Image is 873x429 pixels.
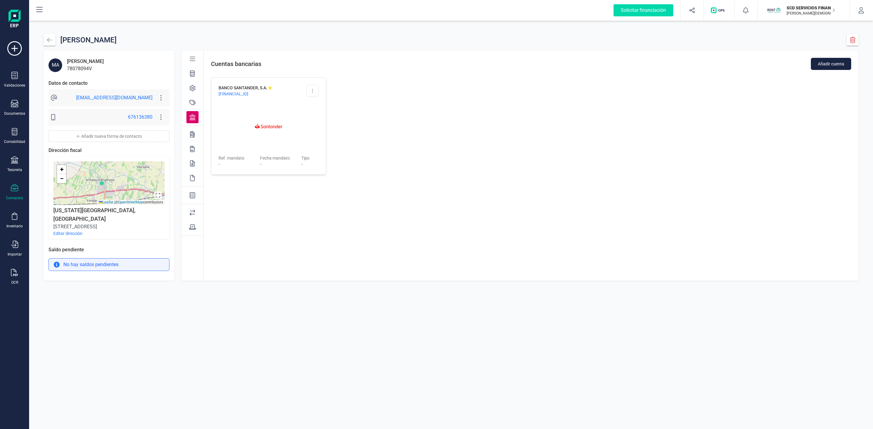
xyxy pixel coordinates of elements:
[606,1,681,20] button: Solicitar financiación
[48,58,62,72] div: MA
[219,85,267,91] span: BANCO SANTANDER, S.A.
[707,1,731,20] button: Logo de OPS
[787,11,835,16] p: [PERSON_NAME][DEMOGRAPHIC_DATA][DEMOGRAPHIC_DATA]
[57,174,66,183] a: Zoom out
[67,65,104,72] div: 78078094V
[4,111,25,116] div: Documentos
[60,166,64,173] span: +
[100,181,104,185] img: Marker
[249,107,288,145] img: Imagen_banco
[219,91,248,97] span: [FINANCIAL_ID]
[614,4,673,16] div: Solicitar financiación
[219,161,256,167] span: -
[97,200,165,205] div: © contributors
[114,200,115,204] span: |
[48,246,169,258] div: Saldo pendiente
[301,155,318,161] span: Tipo
[711,7,727,13] img: Logo de OPS
[767,4,781,17] img: SC
[53,223,97,230] div: [STREET_ADDRESS]
[7,167,22,172] div: Tesorería
[765,1,842,20] button: SCSCD SERVICIOS FINANCIEROS SL[PERSON_NAME][DEMOGRAPHIC_DATA][DEMOGRAPHIC_DATA]
[260,155,298,161] span: Fecha mandato
[818,61,844,67] span: Añadir cuenta
[301,161,318,167] span: -
[219,155,256,161] span: Ref. mandato
[118,200,143,204] a: OpenStreetMap
[57,165,66,174] a: Zoom in
[53,206,165,223] div: [US_STATE][GEOGRAPHIC_DATA], [GEOGRAPHIC_DATA]
[6,224,23,229] div: Inventario
[53,230,82,236] button: Editar dirección
[67,58,104,65] div: [PERSON_NAME]
[128,114,152,121] div: 676136380
[787,5,835,11] p: SCD SERVICIOS FINANCIEROS SL
[6,196,23,200] div: Contactos
[8,10,21,29] img: Logo Finanedi
[60,175,64,182] span: −
[48,147,82,154] div: Dirección fiscal
[48,258,169,271] div: No hay saldos pendientes
[60,34,117,46] div: [PERSON_NAME]
[260,161,298,167] span: -
[11,280,18,285] div: OCR
[48,80,88,87] div: Datos de contacto
[48,130,169,142] button: Añadir nueva forma de contacto
[811,58,851,70] button: Añadir cuenta
[211,60,261,68] span: Cuentas bancarias
[4,139,25,144] div: Contabilidad
[4,83,25,88] div: Validaciones
[8,252,22,257] div: Importar
[76,94,152,101] div: [EMAIL_ADDRESS][DOMAIN_NAME]
[99,200,113,204] a: Leaflet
